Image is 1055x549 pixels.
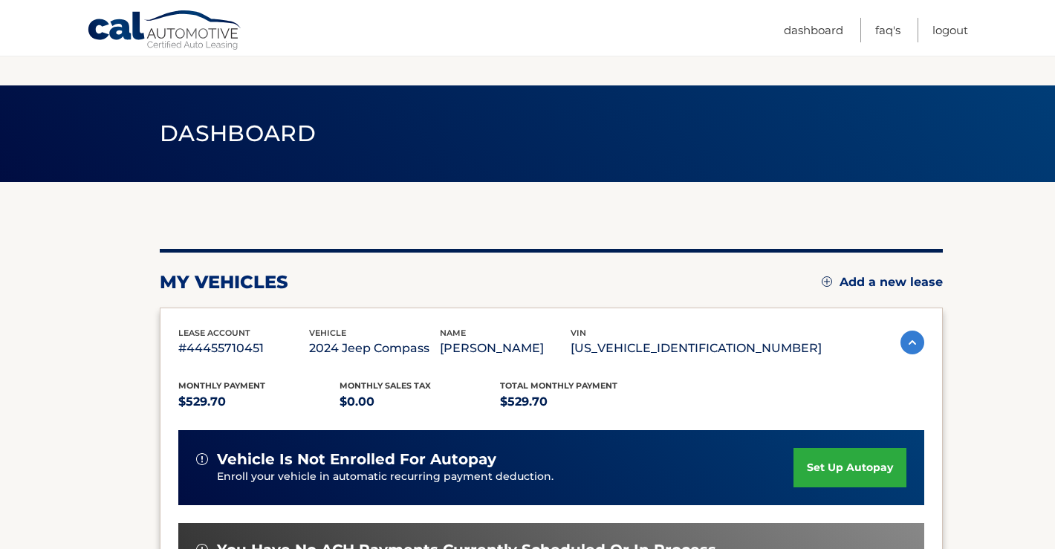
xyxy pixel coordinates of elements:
a: Add a new lease [822,275,943,290]
p: $529.70 [178,392,340,412]
p: Enroll your vehicle in automatic recurring payment deduction. [217,469,793,485]
a: set up autopay [793,448,906,487]
h2: my vehicles [160,271,288,293]
p: #44455710451 [178,338,309,359]
p: 2024 Jeep Compass [309,338,440,359]
a: Cal Automotive [87,10,243,53]
span: name [440,328,466,338]
p: $529.70 [500,392,661,412]
img: alert-white.svg [196,453,208,465]
span: lease account [178,328,250,338]
img: accordion-active.svg [900,331,924,354]
p: $0.00 [340,392,501,412]
a: Logout [932,18,968,42]
p: [PERSON_NAME] [440,338,571,359]
span: vehicle [309,328,346,338]
span: Monthly Payment [178,380,265,391]
a: FAQ's [875,18,900,42]
span: vehicle is not enrolled for autopay [217,450,496,469]
span: Monthly sales Tax [340,380,431,391]
span: Dashboard [160,120,316,147]
a: Dashboard [784,18,843,42]
img: add.svg [822,276,832,287]
p: [US_VEHICLE_IDENTIFICATION_NUMBER] [571,338,822,359]
span: Total Monthly Payment [500,380,617,391]
span: vin [571,328,586,338]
